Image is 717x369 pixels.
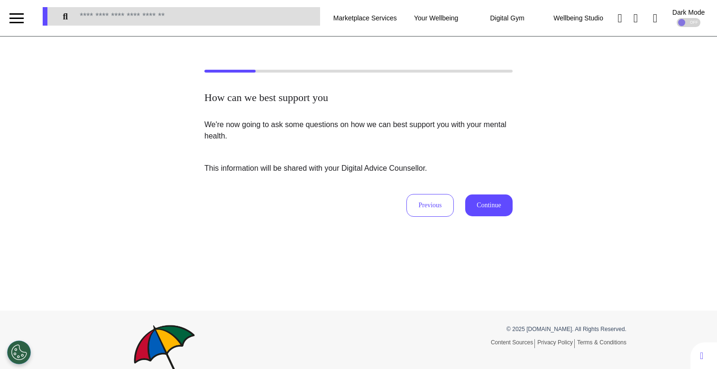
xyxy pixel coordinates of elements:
p: © 2025 [DOMAIN_NAME]. All Rights Reserved. [366,325,626,333]
div: Digital Gym [472,5,543,31]
div: Marketplace Services [330,5,401,31]
div: Wellbeing Studio [543,5,614,31]
a: Content Sources [491,339,535,348]
div: Dark Mode [672,9,705,16]
a: Terms & Conditions [577,339,626,346]
button: Previous [406,194,454,217]
div: Your Wellbeing [401,5,472,31]
a: Privacy Policy [537,339,575,348]
p: This information will be shared with your Digital Advice Counsellor. [204,163,513,174]
h2: How can we best support you [204,92,513,104]
p: We're now going to ask some questions on how we can best support you with your mental health. [204,119,513,142]
div: OFF [677,18,700,27]
button: Open Preferences [7,341,31,364]
button: Continue [465,194,513,216]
